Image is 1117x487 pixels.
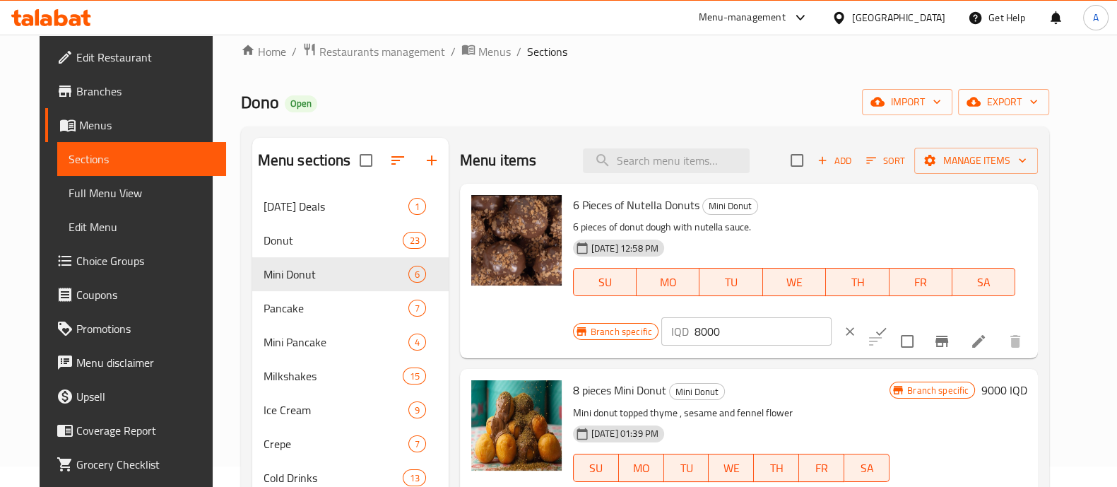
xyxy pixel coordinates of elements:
div: items [408,266,426,283]
a: Full Menu View [57,176,226,210]
span: Cold Drinks [264,469,403,486]
li: / [451,43,456,60]
div: Crepe7 [252,427,449,461]
div: Mini Donut [669,383,725,400]
span: Mini Donut [264,266,408,283]
div: Mini Donut6 [252,257,449,291]
button: TU [664,454,709,482]
span: Manage items [926,152,1027,170]
span: Branch specific [585,325,658,339]
span: FR [895,272,947,293]
span: Branches [76,83,215,100]
span: Coverage Report [76,422,215,439]
span: A [1093,10,1099,25]
span: Mini Donut [670,384,724,400]
span: [DATE] Deals [264,198,408,215]
button: Branch-specific-item [925,324,959,358]
h2: Menu sections [258,150,351,171]
div: items [408,435,426,452]
span: Add item [812,150,857,172]
div: Mini Donut [702,198,758,215]
a: Edit Restaurant [45,40,226,74]
span: [DATE] 01:39 PM [586,427,664,440]
span: Upsell [76,388,215,405]
span: Edit Restaurant [76,49,215,66]
span: Crepe [264,435,408,452]
button: MO [637,268,699,296]
span: Sections [527,43,567,60]
span: Open [285,98,317,110]
button: Sort [863,150,909,172]
span: 4 [409,336,425,349]
a: Sections [57,142,226,176]
span: TH [832,272,883,293]
span: 8 pieces Mini Donut [573,380,666,401]
div: items [403,469,425,486]
h6: 9000 IQD [981,380,1027,400]
button: delete [998,324,1032,358]
div: Milkshakes15 [252,359,449,393]
span: SU [579,458,613,479]
a: Coverage Report [45,413,226,447]
div: items [403,368,425,385]
li: / [292,43,297,60]
a: Upsell [45,380,226,413]
button: ok [865,316,897,347]
span: Menus [478,43,511,60]
span: Promotions [76,320,215,337]
button: export [958,89,1049,115]
p: 6 pieces of donut dough with nutella sauce. [573,218,1016,236]
a: Edit menu item [970,333,987,350]
div: items [408,334,426,351]
p: Mini donut topped thyme , sesame and fennel flower [573,404,890,422]
a: Menus [45,108,226,142]
span: Mini Donut [703,198,757,214]
span: FR [805,458,839,479]
span: Menu disclaimer [76,354,215,371]
div: items [408,300,426,317]
a: Grocery Checklist [45,447,226,481]
span: TU [705,272,757,293]
div: Ice Cream [264,401,408,418]
span: Pancake [264,300,408,317]
span: SA [850,458,884,479]
a: Edit Menu [57,210,226,244]
input: search [583,148,750,173]
img: 8 pieces Mini Donut [471,380,562,471]
p: IQD [671,323,689,340]
span: 6 [409,268,425,281]
span: 7 [409,302,425,315]
span: Mini Pancake [264,334,408,351]
span: Branch specific [902,384,974,397]
span: Milkshakes [264,368,403,385]
div: Mini Pancake4 [252,325,449,359]
span: SA [958,272,1010,293]
a: Promotions [45,312,226,346]
img: 6 Pieces of Nutella Donuts [471,195,562,286]
a: Menus [461,42,511,61]
span: MO [625,458,658,479]
span: Sort [866,153,905,169]
button: SA [844,454,890,482]
span: MO [642,272,694,293]
span: Select to update [892,327,922,356]
a: Home [241,43,286,60]
div: Ice Cream9 [252,393,449,427]
button: import [862,89,952,115]
a: Restaurants management [302,42,445,61]
span: TH [760,458,793,479]
span: 23 [403,234,425,247]
span: Sort sections [381,143,415,177]
button: TH [754,454,799,482]
span: 1 [409,200,425,213]
span: Restaurants management [319,43,445,60]
span: [DATE] 12:58 PM [586,242,664,255]
span: Choice Groups [76,252,215,269]
div: Donut [264,232,403,249]
a: Choice Groups [45,244,226,278]
span: Edit Menu [69,218,215,235]
span: Grocery Checklist [76,456,215,473]
span: Select section [782,146,812,175]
